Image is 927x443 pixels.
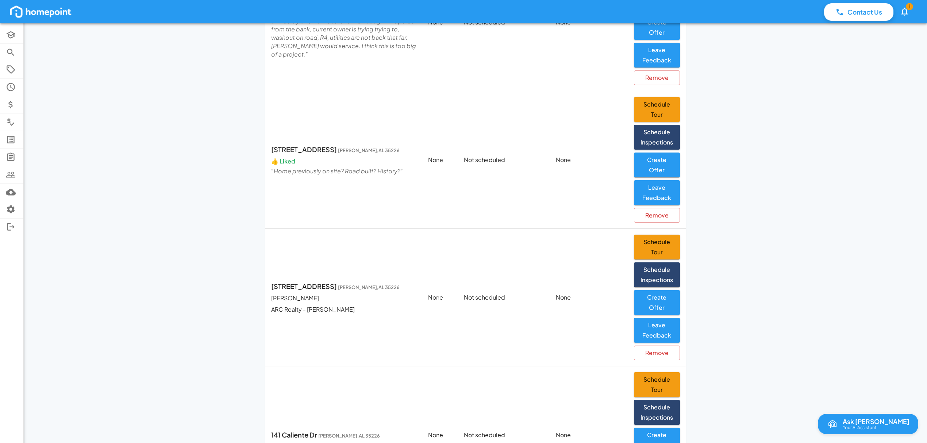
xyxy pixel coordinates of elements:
[818,414,918,434] button: Open chat with Reva
[464,156,544,164] p: Not scheduled
[634,318,680,343] button: Leave Feedback
[271,157,295,166] p: 👍 Liked
[827,418,838,430] img: Reva
[843,425,877,430] p: Your AI Assistant
[464,293,544,302] p: Not scheduled
[634,125,680,150] button: Schedule Inspections
[634,180,680,205] button: Leave Feedback
[634,400,680,425] button: Schedule Inspections
[271,145,416,154] p: [STREET_ADDRESS]
[634,208,680,223] button: Remove
[897,2,912,21] button: 1
[428,431,452,439] p: None
[634,43,680,68] button: Leave Feedback
[9,4,73,19] img: homepoint_logo_white.png
[338,284,400,290] span: [PERSON_NAME] , AL 35226
[338,147,400,153] span: [PERSON_NAME] , AL 35226
[634,70,680,85] button: Remove
[556,156,622,164] p: None
[556,293,622,302] p: None
[843,418,909,425] p: Ask [PERSON_NAME]
[464,431,544,439] p: Not scheduled
[428,293,452,302] p: None
[634,290,680,315] button: Create Offer
[271,430,416,440] p: 141 Caliente Dr
[556,431,622,439] p: None
[318,433,380,439] span: [PERSON_NAME] , AL 35226
[634,15,680,40] button: Create Offer
[428,156,452,164] p: None
[906,3,913,10] span: 1
[271,305,416,314] p: ARC Realty - [PERSON_NAME]
[634,346,680,360] button: Remove
[634,235,680,259] button: Schedule Tour
[271,9,416,59] p: “ Call with Agent: R4 zoning, surrounding land is owned by one individual and then bought this pa...
[847,7,882,17] p: Contact Us
[634,97,680,122] button: Schedule Tour
[634,262,680,287] button: Schedule Inspections
[271,281,416,291] p: [STREET_ADDRESS]
[634,153,680,177] button: Create Offer
[271,294,416,303] p: [PERSON_NAME]
[271,167,416,176] p: “ Home previously on site? Road built? History? ”
[634,372,680,397] button: Schedule Tour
